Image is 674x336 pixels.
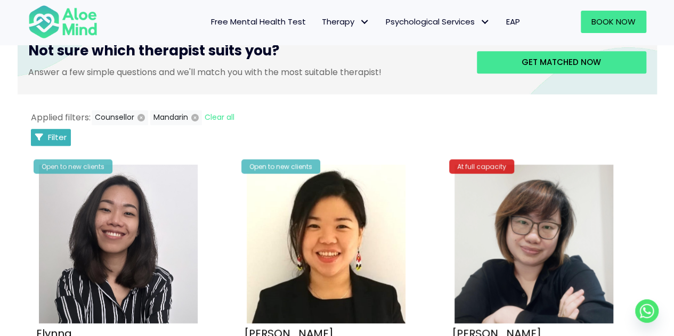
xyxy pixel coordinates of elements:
div: Open to new clients [241,159,320,174]
p: Answer a few simple questions and we'll match you with the most suitable therapist! [28,66,461,78]
nav: Menu [111,11,528,33]
a: Get matched now [477,51,646,73]
span: Therapy: submenu [357,14,372,30]
img: Yvonne crop Aloe Mind [454,165,613,323]
span: Psychological Services [386,16,490,27]
h3: Not sure which therapist suits you? [28,41,461,65]
img: Elynna Counsellor [39,165,198,323]
div: At full capacity [449,159,514,174]
span: Get matched now [522,56,601,68]
a: Psychological ServicesPsychological Services: submenu [378,11,498,33]
span: EAP [506,16,520,27]
button: Mandarin [150,110,202,125]
div: Open to new clients [34,159,112,174]
button: Counsellor [92,110,148,125]
span: Filter [48,132,67,143]
a: Whatsapp [635,299,659,323]
a: EAP [498,11,528,33]
img: Karen Counsellor [247,165,405,323]
button: Clear all [204,110,235,125]
a: Book Now [581,11,646,33]
span: Therapy [322,16,370,27]
button: Filter Listings [31,129,71,146]
a: TherapyTherapy: submenu [314,11,378,33]
img: Aloe mind Logo [28,4,98,39]
span: Book Now [591,16,636,27]
span: Psychological Services: submenu [477,14,493,30]
a: Free Mental Health Test [203,11,314,33]
span: Applied filters: [31,111,91,124]
span: Free Mental Health Test [211,16,306,27]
